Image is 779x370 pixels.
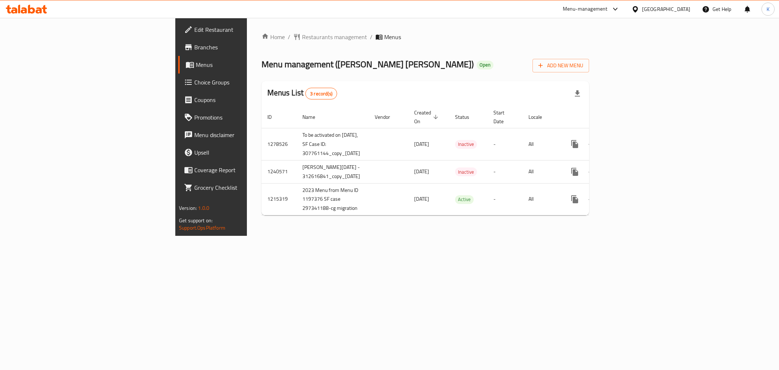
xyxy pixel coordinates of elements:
h2: Menus List [267,87,337,99]
a: Grocery Checklist [178,179,305,196]
a: Coupons [178,91,305,109]
span: Edit Restaurant [194,25,299,34]
span: K [767,5,770,13]
a: Branches [178,38,305,56]
span: 3 record(s) [306,90,337,97]
span: Version: [179,203,197,213]
span: Open [477,62,493,68]
span: Menus [384,33,401,41]
span: Locale [528,113,551,121]
li: / [370,33,373,41]
button: more [566,163,584,181]
a: Menu disclaimer [178,126,305,144]
td: [PERSON_NAME][DATE] - 312616841_copy_[DATE] [297,160,369,183]
div: Total records count [305,88,337,99]
span: Active [455,195,474,204]
a: Edit Restaurant [178,21,305,38]
span: Menu management ( [PERSON_NAME] [PERSON_NAME] ) [261,56,474,72]
span: Menus [196,60,299,69]
span: ID [267,113,281,121]
a: Restaurants management [293,33,367,41]
a: Support.OpsPlatform [179,223,225,233]
span: [DATE] [414,194,429,204]
a: Upsell [178,144,305,161]
td: All [523,160,560,183]
button: more [566,190,584,208]
button: more [566,135,584,153]
div: Inactive [455,140,477,149]
span: 1.0.0 [198,203,209,213]
span: Coverage Report [194,166,299,174]
a: Choice Groups [178,73,305,91]
button: Change Status [584,135,601,153]
td: All [523,183,560,215]
div: Open [477,61,493,69]
td: - [488,183,523,215]
td: 2023 Menu from Menu ID 1197376 SF case 297341188-cg migration [297,183,369,215]
span: [DATE] [414,167,429,176]
td: To be activated on [DATE], SF Case ID: 307761144_copy_[DATE] [297,128,369,160]
a: Promotions [178,109,305,126]
button: Change Status [584,163,601,181]
span: Inactive [455,168,477,176]
span: Start Date [493,108,514,126]
button: Add New Menu [532,59,589,72]
div: [GEOGRAPHIC_DATA] [642,5,690,13]
span: Created On [414,108,440,126]
table: enhanced table [261,106,642,216]
th: Actions [560,106,642,128]
span: [DATE] [414,139,429,149]
span: Grocery Checklist [194,183,299,192]
div: Inactive [455,167,477,176]
span: Vendor [375,113,400,121]
div: Menu-management [563,5,608,14]
span: Name [302,113,325,121]
div: Export file [569,85,586,102]
span: Branches [194,43,299,52]
span: Get support on: [179,216,213,225]
a: Menus [178,56,305,73]
nav: breadcrumb [261,33,589,41]
td: - [488,128,523,160]
a: Coverage Report [178,161,305,179]
span: Menu disclaimer [194,131,299,139]
td: - [488,160,523,183]
span: Status [455,113,479,121]
td: All [523,128,560,160]
span: Coupons [194,95,299,104]
span: Add New Menu [538,61,583,70]
span: Promotions [194,113,299,122]
button: Change Status [584,190,601,208]
span: Choice Groups [194,78,299,87]
span: Inactive [455,140,477,148]
span: Restaurants management [302,33,367,41]
span: Upsell [194,148,299,157]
